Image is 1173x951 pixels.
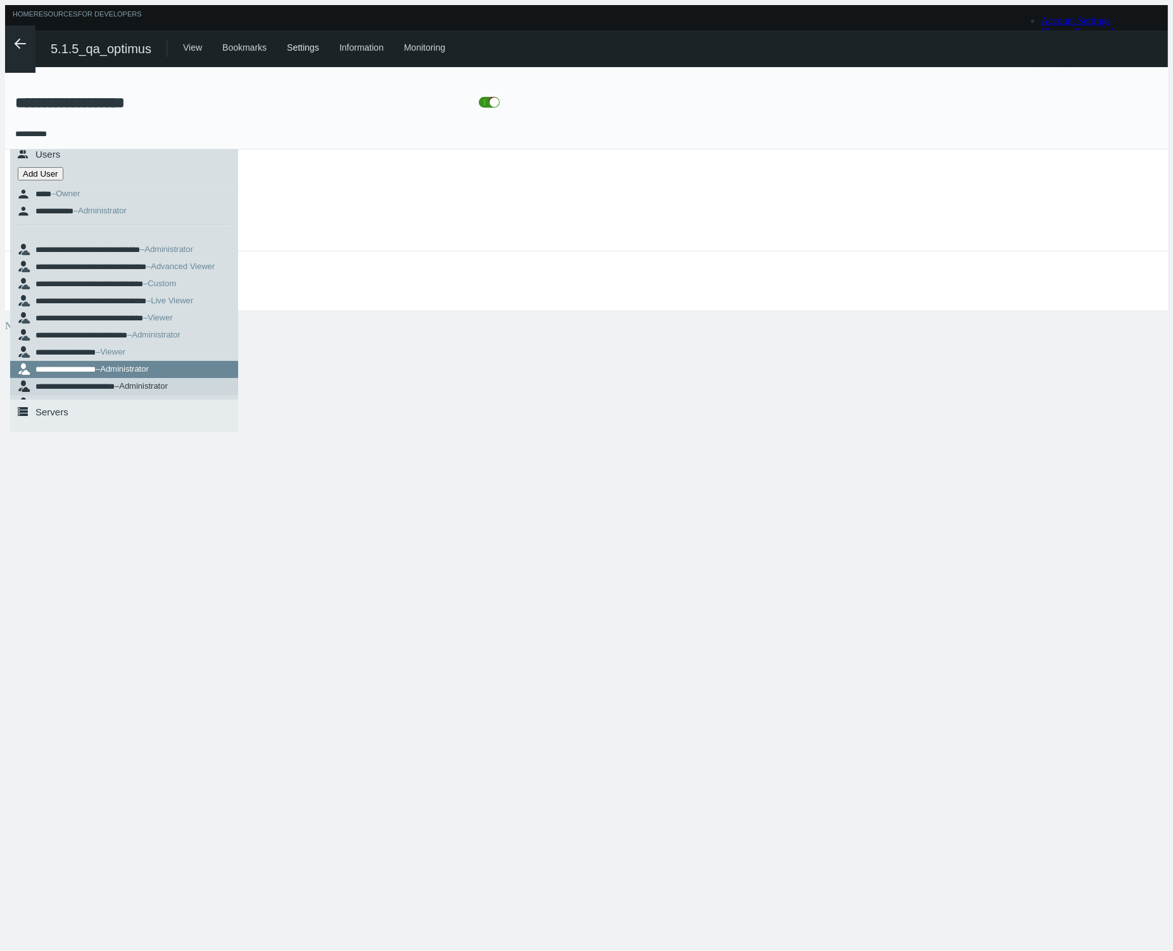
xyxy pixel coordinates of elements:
span: – [51,189,56,198]
a: Account Settings [1041,15,1111,26]
span: – [143,313,148,322]
nx-search-highlight: Viewer [148,313,173,322]
span: 5.1.5_qa_optimus [51,42,151,56]
nx-search-highlight: Owner [56,189,80,198]
span: – [73,206,78,215]
nx-search-highlight: Viewer [135,398,160,408]
nx-search-highlight: Viewer [100,347,125,356]
nx-search-highlight: Administrator [144,244,193,254]
span: – [143,279,148,288]
span: – [115,381,119,391]
a: Bookmarks [222,42,267,53]
div: Settings [287,42,319,64]
a: For Developers [78,10,142,26]
nx-search-highlight: Administrator [132,330,181,339]
nx-search-highlight: Administrator [100,364,149,374]
nx-search-highlight: Custom [148,279,176,288]
span: Unrestricted access including the ability to share [15,224,1158,241]
a: Monitoring [404,42,445,53]
a: Home [13,10,34,26]
span: – [127,330,132,339]
span: – [140,244,144,254]
a: Change Password [1041,27,1113,37]
span: – [130,398,135,408]
a: Resources [34,10,78,26]
span: – [96,364,100,374]
a: Information [339,42,384,53]
button: Add User [18,167,63,180]
span: – [146,261,151,271]
nx-search-highlight: Administrator [78,206,127,215]
span: Servers [35,406,68,417]
span: – [96,347,100,356]
a: View [183,42,202,53]
nx-search-highlight: Administrator [119,381,168,391]
span: – [146,296,151,305]
span: Users [35,149,60,160]
nx-search-highlight: Live Viewer [151,296,193,305]
div: No unsaved changes [5,320,1168,341]
nx-search-highlight: Advanced Viewer [151,261,215,271]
